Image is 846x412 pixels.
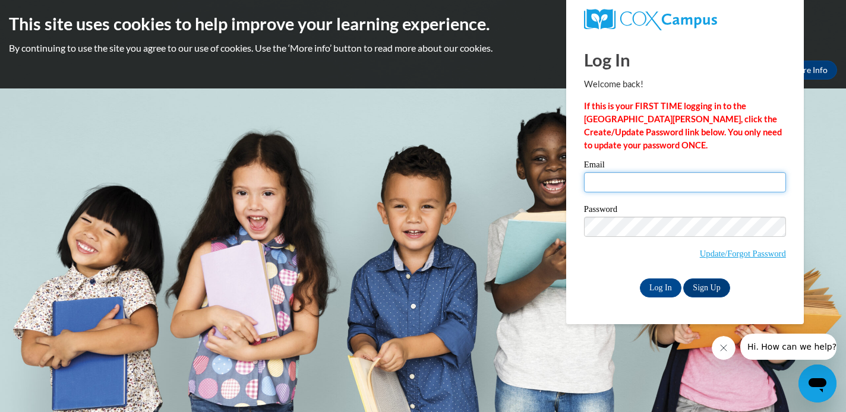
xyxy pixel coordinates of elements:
p: Welcome back! [584,78,786,91]
iframe: Button to launch messaging window [798,365,836,403]
a: Sign Up [683,278,730,297]
a: COX Campus [584,9,786,30]
a: More Info [781,61,837,80]
p: By continuing to use the site you agree to our use of cookies. Use the ‘More info’ button to read... [9,42,837,55]
h1: Log In [584,47,786,72]
label: Password [584,205,786,217]
iframe: Close message [712,336,735,360]
label: Email [584,160,786,172]
input: Log In [640,278,681,297]
img: COX Campus [584,9,717,30]
iframe: Message from company [740,334,836,360]
strong: If this is your FIRST TIME logging in to the [GEOGRAPHIC_DATA][PERSON_NAME], click the Create/Upd... [584,101,782,150]
h2: This site uses cookies to help improve your learning experience. [9,12,837,36]
a: Update/Forgot Password [700,249,786,258]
